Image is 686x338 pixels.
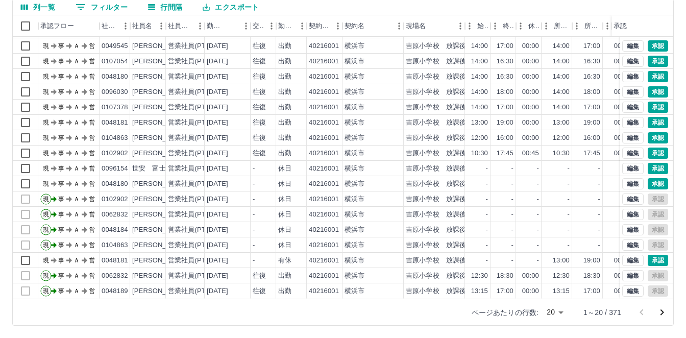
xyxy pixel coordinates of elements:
[622,117,644,128] button: 編集
[89,73,95,80] text: 営
[345,41,364,51] div: 横浜市
[253,210,255,220] div: -
[253,41,266,51] div: 往復
[132,57,188,66] div: [PERSON_NAME]
[598,210,600,220] div: -
[568,195,570,204] div: -
[168,103,222,112] div: 営業社員(PT契約)
[276,15,307,37] div: 勤務区分
[497,57,513,66] div: 16:30
[132,103,188,112] div: [PERSON_NAME]
[648,148,668,159] button: 承認
[58,180,64,187] text: 事
[168,210,222,220] div: 営業社員(PT契約)
[168,72,222,82] div: 営業社員(PT契約)
[73,180,80,187] text: Ａ
[486,210,488,220] div: -
[614,133,631,143] div: 00:00
[102,15,118,37] div: 社員番号
[102,195,128,204] div: 0102902
[486,179,488,189] div: -
[73,58,80,65] text: Ａ
[73,88,80,95] text: Ａ
[168,87,222,97] div: 営業社員(PT契約)
[543,305,567,320] div: 20
[598,179,600,189] div: -
[207,149,228,158] div: [DATE]
[568,210,570,220] div: -
[89,165,95,172] text: 営
[522,41,539,51] div: 00:00
[207,179,228,189] div: [DATE]
[598,164,600,174] div: -
[477,15,488,37] div: 始業
[309,149,339,158] div: 40216001
[391,18,407,34] button: メニュー
[168,118,222,128] div: 営業社員(PT契約)
[264,18,279,34] button: メニュー
[345,57,364,66] div: 横浜市
[309,164,339,174] div: 40216001
[583,149,600,158] div: 17:45
[132,118,188,128] div: [PERSON_NAME]
[406,87,506,97] div: 吉原小学校 放課後キッズクラブ
[168,195,222,204] div: 営業社員(PT契約)
[73,165,80,172] text: Ａ
[406,103,506,112] div: 吉原小学校 放課後キッズクラブ
[648,102,668,113] button: 承認
[192,18,208,34] button: メニュー
[224,19,238,33] button: ソート
[553,72,570,82] div: 14:00
[207,87,228,97] div: [DATE]
[58,165,64,172] text: 事
[89,42,95,50] text: 営
[614,118,631,128] div: 00:00
[345,149,364,158] div: 横浜市
[648,132,668,143] button: 承認
[406,195,506,204] div: 吉原小学校 放課後キッズクラブ
[168,15,192,37] div: 社員区分
[253,179,255,189] div: -
[102,57,128,66] div: 0107054
[614,41,631,51] div: 00:00
[58,119,64,126] text: 事
[207,118,228,128] div: [DATE]
[278,15,295,37] div: 勤務区分
[278,103,291,112] div: 出勤
[309,103,339,112] div: 40216001
[89,134,95,141] text: 営
[207,72,228,82] div: [DATE]
[278,149,291,158] div: 出勤
[522,87,539,97] div: 00:00
[553,87,570,97] div: 14:00
[614,87,631,97] div: 00:00
[406,57,506,66] div: 吉原小学校 放課後キッズクラブ
[253,195,255,204] div: -
[58,42,64,50] text: 事
[132,41,188,51] div: [PERSON_NAME]
[486,195,488,204] div: -
[648,255,668,266] button: 承認
[278,210,291,220] div: 休日
[611,15,665,37] div: 承認
[583,57,600,66] div: 16:30
[406,133,506,143] div: 吉原小学校 放課後キッズクラブ
[648,86,668,98] button: 承認
[522,149,539,158] div: 00:45
[614,15,627,37] div: 承認
[40,15,74,37] div: 承認フロー
[132,149,188,158] div: [PERSON_NAME]
[553,103,570,112] div: 14:00
[100,15,130,37] div: 社員番号
[406,149,506,158] div: 吉原小学校 放課後キッズクラブ
[43,150,49,157] text: 現
[553,57,570,66] div: 14:00
[404,15,465,37] div: 現場名
[73,104,80,111] text: Ａ
[345,87,364,97] div: 横浜市
[89,180,95,187] text: 営
[345,103,364,112] div: 横浜市
[73,119,80,126] text: Ａ
[554,15,570,37] div: 所定開始
[622,285,644,297] button: 編集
